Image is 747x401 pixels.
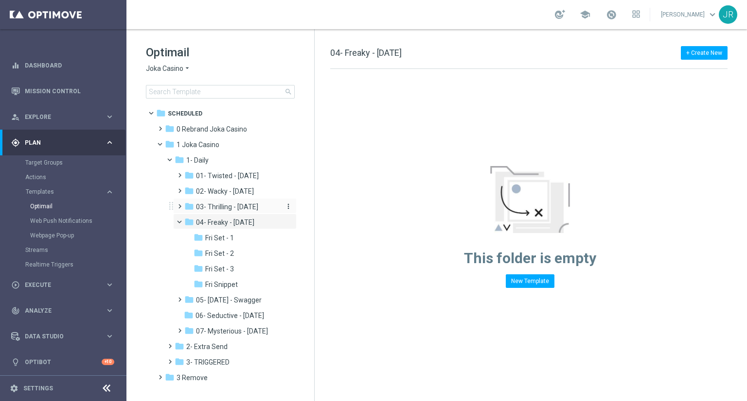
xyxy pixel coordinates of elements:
a: Optibot [25,349,102,375]
i: play_circle_outline [11,281,20,289]
div: gps_fixed Plan keyboard_arrow_right [11,139,115,147]
i: folder [194,264,203,273]
div: JR [719,5,737,24]
span: 1- Daily [186,156,209,165]
i: folder [175,155,184,165]
div: Execute [11,281,105,289]
span: 04- Freaky - Friday [196,218,254,227]
i: more_vert [285,202,292,210]
a: Mission Control [25,78,114,104]
a: [PERSON_NAME]keyboard_arrow_down [660,7,719,22]
span: 0 Rebrand Joka Casino [177,125,247,134]
a: Settings [23,385,53,391]
i: keyboard_arrow_right [105,332,114,341]
span: 06- Seductive - Sunday [196,311,264,320]
span: This folder is empty [464,250,596,267]
button: + Create New [681,46,728,60]
span: 04- Freaky - [DATE] [330,48,402,58]
span: 05- Saturday - Swagger [196,296,262,304]
button: Templates keyboard_arrow_right [25,188,115,196]
a: Actions [25,173,101,181]
button: equalizer Dashboard [11,62,115,69]
i: folder [165,139,175,149]
i: folder [184,186,194,196]
i: gps_fixed [11,138,20,147]
div: Realtime Triggers [25,257,125,272]
button: track_changes Analyze keyboard_arrow_right [11,307,115,315]
div: Analyze [11,306,105,315]
button: lightbulb Optibot +10 [11,358,115,366]
i: folder [194,279,203,289]
i: arrow_drop_down [183,64,191,73]
span: Fri Set - 3 [205,265,234,273]
span: Fri Snippet [205,280,238,289]
i: keyboard_arrow_right [105,138,114,147]
a: Streams [25,246,101,254]
span: 07- Mysterious - Monday [196,327,268,335]
span: Data Studio [25,334,105,339]
img: emptyStateManageTemplates.jpg [490,166,570,233]
span: 2- Extra Send [186,342,228,351]
div: Streams [25,243,125,257]
span: search [285,88,292,96]
div: Web Push Notifications [30,214,125,228]
button: New Template [506,274,554,288]
span: Plan [25,140,105,146]
i: folder [165,372,175,382]
button: more_vert [283,202,292,211]
div: Plan [11,138,105,147]
span: 3- TRIGGERED [186,358,230,367]
div: Webpage Pop-up [30,228,125,243]
button: person_search Explore keyboard_arrow_right [11,113,115,121]
div: Optibot [11,349,114,375]
span: Execute [25,282,105,288]
span: keyboard_arrow_down [707,9,718,20]
i: folder [184,217,194,227]
span: 1 Joka Casino [177,140,219,149]
i: keyboard_arrow_right [105,112,114,121]
span: Templates [26,189,95,195]
i: folder [194,233,203,242]
i: person_search [11,113,20,121]
span: 02- Wacky - Wednesday [196,187,254,196]
span: Explore [25,114,105,120]
i: folder [175,357,184,367]
i: folder [175,341,184,351]
i: equalizer [11,61,20,70]
button: Mission Control [11,87,115,95]
span: Fri Set - 1 [205,234,234,242]
i: track_changes [11,306,20,315]
div: +10 [102,359,114,365]
a: Web Push Notifications [30,217,101,225]
div: Templates [26,189,105,195]
span: Joka Casino [146,64,183,73]
div: Explore [11,113,105,121]
input: Search Template [146,85,295,99]
i: lightbulb [11,358,20,367]
i: folder [184,170,194,180]
i: folder [165,124,175,134]
i: folder [194,248,203,258]
span: 3 Remove [177,373,208,382]
div: Target Groups [25,155,125,170]
div: Dashboard [11,52,114,78]
a: Webpage Pop-up [30,232,101,239]
i: folder [156,108,166,118]
a: Dashboard [25,52,114,78]
span: 03- Thrilling - Thursday [196,202,258,211]
div: Actions [25,170,125,184]
i: settings [10,384,18,393]
i: folder [184,201,194,211]
i: keyboard_arrow_right [105,306,114,315]
span: Scheduled [168,109,202,118]
i: folder [184,326,194,335]
a: Realtime Triggers [25,261,101,268]
span: 01- Twisted - Tuesday [196,171,259,180]
div: Data Studio keyboard_arrow_right [11,333,115,340]
i: keyboard_arrow_right [105,280,114,289]
a: Target Groups [25,159,101,167]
